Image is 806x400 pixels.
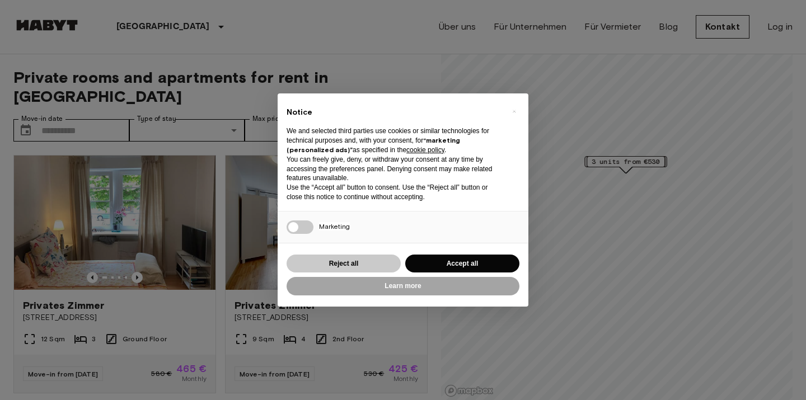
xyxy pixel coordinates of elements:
[406,146,444,154] a: cookie policy
[505,102,523,120] button: Close this notice
[287,255,401,273] button: Reject all
[405,255,519,273] button: Accept all
[287,107,502,118] h2: Notice
[287,155,502,183] p: You can freely give, deny, or withdraw your consent at any time by accessing the preferences pane...
[287,277,519,295] button: Learn more
[287,136,460,154] strong: “marketing (personalized ads)”
[319,222,350,230] span: Marketing
[512,105,516,118] span: ×
[287,183,502,202] p: Use the “Accept all” button to consent. Use the “Reject all” button or close this notice to conti...
[287,126,502,154] p: We and selected third parties use cookies or similar technologies for technical purposes and, wit...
